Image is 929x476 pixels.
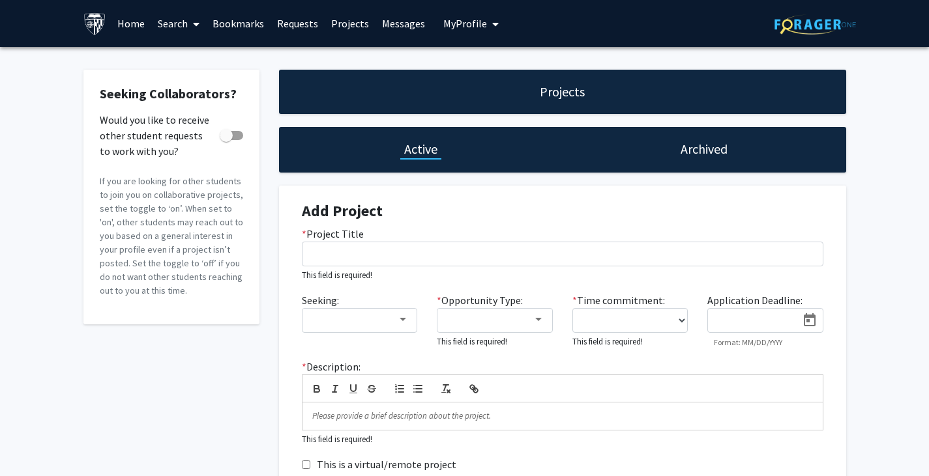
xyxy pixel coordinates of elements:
a: Projects [325,1,376,46]
img: Johns Hopkins University Logo [83,12,106,35]
label: This is a virtual/remote project [317,456,456,472]
span: Would you like to receive other student requests to work with you? [100,112,214,159]
a: Requests [271,1,325,46]
h1: Projects [540,83,585,101]
label: Application Deadline: [707,292,803,308]
img: ForagerOne Logo [774,14,856,35]
mat-hint: Format: MM/DD/YYYY [714,338,782,347]
label: Description: [302,359,361,374]
small: This field is required! [302,434,372,444]
h2: Seeking Collaborators? [100,86,243,102]
label: Time commitment: [572,292,665,308]
button: Open calendar [797,309,823,332]
small: This field is required! [572,336,643,346]
h1: Archived [681,140,728,158]
a: Home [111,1,151,46]
small: This field is required! [437,336,507,346]
a: Messages [376,1,432,46]
iframe: Chat [10,417,55,466]
label: Opportunity Type: [437,292,523,308]
label: Project Title [302,226,364,242]
h1: Active [404,140,437,158]
label: Seeking: [302,292,339,308]
a: Search [151,1,206,46]
small: This field is required! [302,270,372,280]
span: My Profile [443,17,487,30]
p: If you are looking for other students to join you on collaborative projects, set the toggle to ‘o... [100,175,243,298]
a: Bookmarks [206,1,271,46]
strong: Add Project [302,201,383,221]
